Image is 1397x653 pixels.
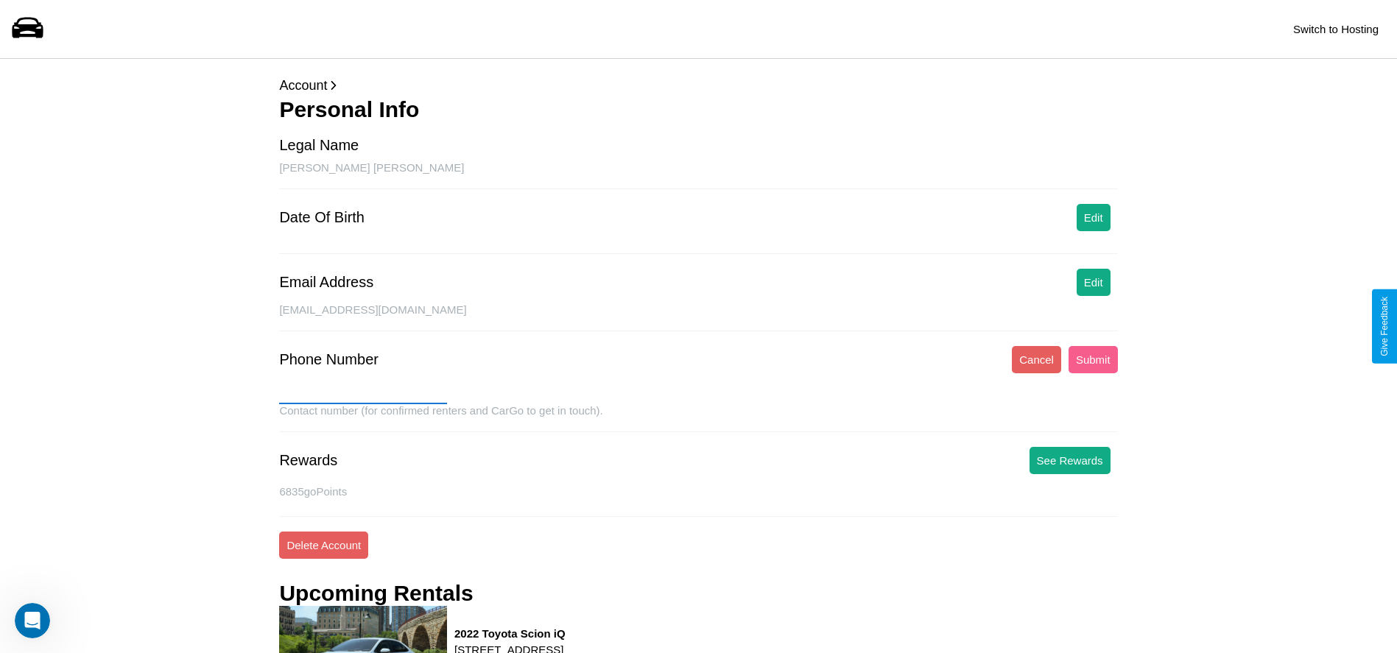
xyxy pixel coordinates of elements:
p: Account [279,74,1117,97]
div: [PERSON_NAME] [PERSON_NAME] [279,161,1117,189]
div: Rewards [279,452,337,469]
button: Edit [1077,204,1111,231]
div: Give Feedback [1379,297,1390,356]
h3: 2022 Toyota Scion iQ [454,627,566,640]
iframe: Intercom live chat [15,603,50,638]
p: 6835 goPoints [279,481,1117,501]
div: Contact number (for confirmed renters and CarGo to get in touch). [279,404,1117,432]
button: Switch to Hosting [1286,15,1386,43]
div: Date Of Birth [279,209,365,226]
button: See Rewards [1030,447,1111,474]
div: Phone Number [279,351,379,368]
button: Cancel [1012,346,1061,373]
div: Email Address [279,274,373,291]
button: Delete Account [279,532,368,559]
button: Submit [1069,346,1118,373]
h3: Upcoming Rentals [279,581,473,606]
div: [EMAIL_ADDRESS][DOMAIN_NAME] [279,303,1117,331]
div: Legal Name [279,137,359,154]
h3: Personal Info [279,97,1117,122]
button: Edit [1077,269,1111,296]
